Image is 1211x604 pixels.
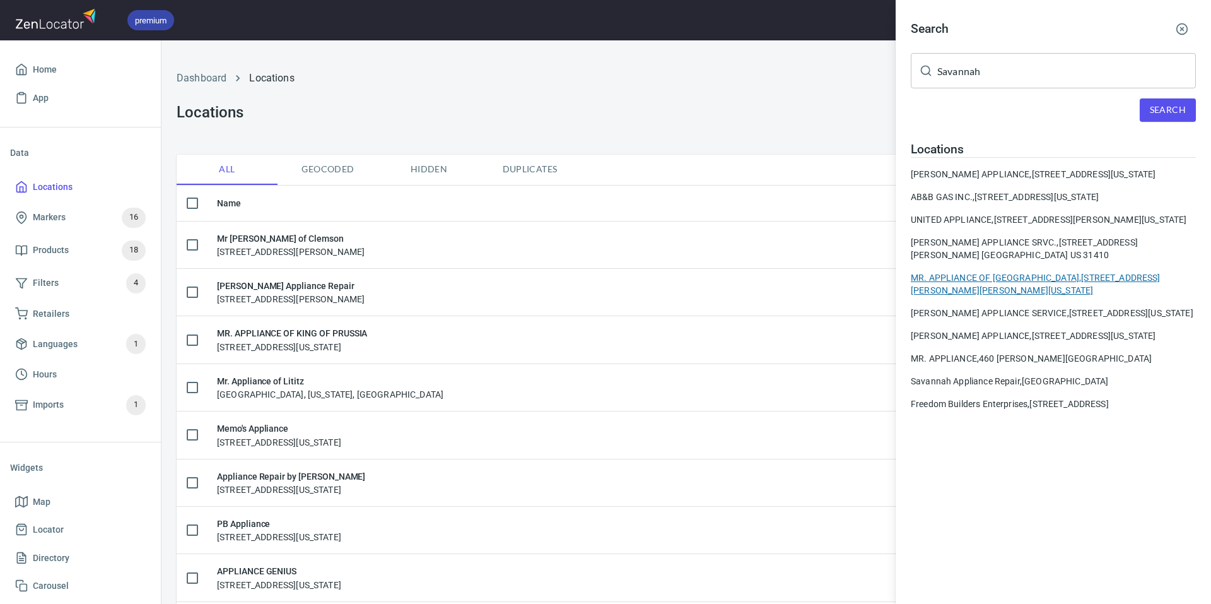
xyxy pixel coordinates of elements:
[911,168,1196,181] div: [PERSON_NAME] APPLIANCE, [STREET_ADDRESS][US_STATE]
[1140,98,1196,122] button: Search
[911,398,1196,410] div: Freedom Builders Enterprises, [STREET_ADDRESS]
[911,271,1196,297] div: MR. APPLIANCE OF [GEOGRAPHIC_DATA], [STREET_ADDRESS][PERSON_NAME][PERSON_NAME][US_STATE]
[911,398,1196,410] a: Freedom Builders Enterprises,[STREET_ADDRESS]
[911,352,1196,365] div: MR. APPLIANCE, 460 [PERSON_NAME][GEOGRAPHIC_DATA]
[911,307,1196,319] a: [PERSON_NAME] APPLIANCE SERVICE,[STREET_ADDRESS][US_STATE]
[911,213,1196,226] div: UNITED APPLIANCE, [STREET_ADDRESS][PERSON_NAME][US_STATE]
[911,213,1196,226] a: UNITED APPLIANCE,[STREET_ADDRESS][PERSON_NAME][US_STATE]
[911,352,1196,365] a: MR. APPLIANCE,460 [PERSON_NAME][GEOGRAPHIC_DATA]
[911,329,1196,342] div: [PERSON_NAME] APPLIANCE, [STREET_ADDRESS][US_STATE]
[911,236,1196,261] a: [PERSON_NAME] APPLIANCE SRVC.,[STREET_ADDRESS][PERSON_NAME] [GEOGRAPHIC_DATA] US 31410
[911,236,1196,261] div: [PERSON_NAME] APPLIANCE SRVC., [STREET_ADDRESS][PERSON_NAME] [GEOGRAPHIC_DATA] US 31410
[911,375,1196,388] a: Savannah Appliance Repair,[GEOGRAPHIC_DATA]
[911,271,1196,297] a: MR. APPLIANCE OF [GEOGRAPHIC_DATA],[STREET_ADDRESS][PERSON_NAME][PERSON_NAME][US_STATE]
[1150,102,1186,118] span: Search
[911,191,1196,203] div: AB&B GAS INC., [STREET_ADDRESS][US_STATE]
[937,53,1196,88] input: Search for locations, markers or anything you want
[911,21,949,37] h4: Search
[911,168,1196,181] a: [PERSON_NAME] APPLIANCE,[STREET_ADDRESS][US_STATE]
[911,191,1196,203] a: AB&B GAS INC.,[STREET_ADDRESS][US_STATE]
[911,307,1196,319] div: [PERSON_NAME] APPLIANCE SERVICE, [STREET_ADDRESS][US_STATE]
[911,375,1196,388] div: Savannah Appliance Repair, [GEOGRAPHIC_DATA]
[911,329,1196,342] a: [PERSON_NAME] APPLIANCE,[STREET_ADDRESS][US_STATE]
[911,142,1196,157] h4: Locations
